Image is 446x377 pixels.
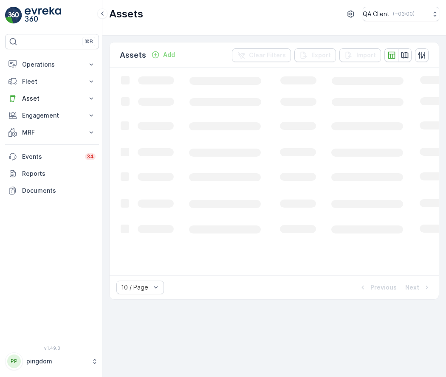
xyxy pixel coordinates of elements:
[85,38,93,45] p: ⌘B
[5,73,99,90] button: Fleet
[5,182,99,199] a: Documents
[393,11,415,17] p: ( +03:00 )
[5,56,99,73] button: Operations
[5,148,99,165] a: Events34
[5,352,99,370] button: PPpingdom
[120,49,146,61] p: Assets
[87,153,94,160] p: 34
[22,94,82,103] p: Asset
[339,48,381,62] button: Import
[370,283,397,292] p: Previous
[5,90,99,107] button: Asset
[22,77,82,86] p: Fleet
[5,107,99,124] button: Engagement
[22,111,82,120] p: Engagement
[109,7,143,21] p: Assets
[358,282,398,293] button: Previous
[405,283,419,292] p: Next
[25,7,61,24] img: logo_light-DOdMpM7g.png
[163,51,175,59] p: Add
[363,7,439,21] button: QA Client(+03:00)
[5,124,99,141] button: MRF
[22,128,82,137] p: MRF
[363,10,390,18] p: QA Client
[404,282,432,293] button: Next
[5,346,99,351] span: v 1.49.0
[22,60,82,69] p: Operations
[22,186,96,195] p: Documents
[22,152,80,161] p: Events
[148,50,178,60] button: Add
[311,51,331,59] p: Export
[249,51,286,59] p: Clear Filters
[294,48,336,62] button: Export
[5,165,99,182] a: Reports
[232,48,291,62] button: Clear Filters
[26,357,87,366] p: pingdom
[5,7,22,24] img: logo
[22,169,96,178] p: Reports
[7,354,21,368] div: PP
[356,51,376,59] p: Import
